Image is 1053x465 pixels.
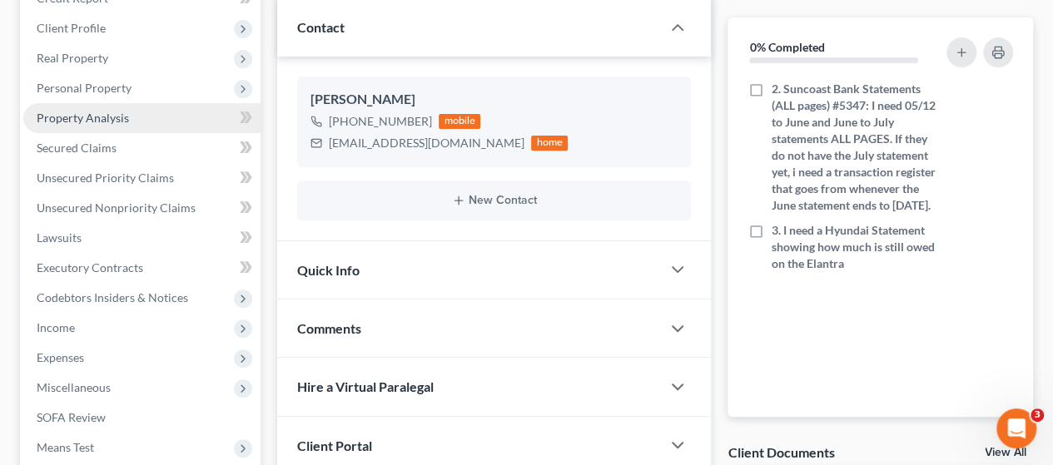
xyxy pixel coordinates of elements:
[996,408,1036,448] iframe: Intercom live chat
[1031,408,1044,422] span: 3
[297,19,345,35] span: Contact
[37,21,106,35] span: Client Profile
[297,378,434,394] span: Hire a Virtual Paralegal
[37,171,174,185] span: Unsecured Priority Claims
[37,81,132,95] span: Personal Property
[37,410,106,424] span: SOFA Review
[37,320,75,334] span: Income
[329,113,432,130] div: [PHONE_NUMBER]
[37,111,129,125] span: Property Analysis
[37,350,84,364] span: Expenses
[23,103,261,133] a: Property Analysis
[37,380,111,394] span: Miscellaneous
[23,253,261,283] a: Executory Contracts
[23,193,261,223] a: Unsecured Nonpriority Claims
[297,320,361,336] span: Comments
[37,141,117,155] span: Secured Claims
[310,194,678,207] button: New Contact
[531,136,568,151] div: home
[771,81,942,214] span: 2. Suncoast Bank Statements (ALL pages) #5347: I need 05/12 to June and June to July statements A...
[37,230,82,245] span: Lawsuits
[439,114,480,129] div: mobile
[37,260,143,275] span: Executory Contracts
[329,135,524,151] div: [EMAIL_ADDRESS][DOMAIN_NAME]
[728,443,834,461] div: Client Documents
[297,438,372,453] span: Client Portal
[37,440,94,454] span: Means Test
[297,262,360,278] span: Quick Info
[37,290,188,304] span: Codebtors Insiders & Notices
[23,403,261,433] a: SOFA Review
[23,223,261,253] a: Lawsuits
[37,51,108,65] span: Real Property
[749,40,824,54] strong: 0% Completed
[37,200,196,215] span: Unsecured Nonpriority Claims
[771,222,942,272] span: 3. I need a Hyundai Statement showing how much is still owed on the Elantra
[985,447,1026,458] a: View All
[23,133,261,163] a: Secured Claims
[310,90,678,110] div: [PERSON_NAME]
[23,163,261,193] a: Unsecured Priority Claims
